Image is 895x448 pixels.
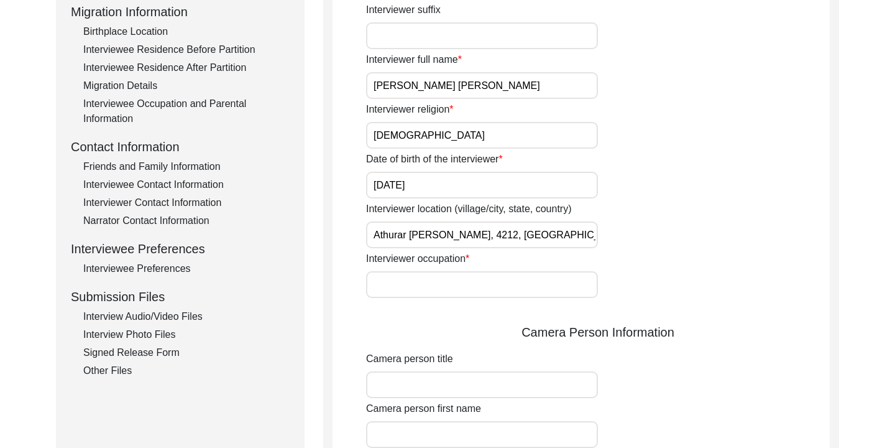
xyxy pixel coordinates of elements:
[83,24,290,39] div: Birthplace Location
[366,251,469,266] label: Interviewer occupation
[366,2,441,17] label: Interviewer suffix
[366,401,481,416] label: Camera person first name
[71,138,290,156] div: Contact Information
[83,345,290,360] div: Signed Release Form
[83,96,290,126] div: Interviewee Occupation and Parental Information
[83,177,290,192] div: Interviewee Contact Information
[366,102,454,117] label: Interviewer religion
[83,261,290,276] div: Interviewee Preferences
[83,42,290,57] div: Interviewee Residence Before Partition
[366,52,462,67] label: Interviewer full name
[366,152,503,167] label: Date of birth of the interviewer
[366,323,830,342] div: Camera Person Information
[83,213,290,228] div: Narrator Contact Information
[366,352,453,366] label: Camera person title
[83,159,290,174] div: Friends and Family Information
[71,287,290,306] div: Submission Files
[83,327,290,342] div: Interview Photo Files
[83,363,290,378] div: Other Files
[83,60,290,75] div: Interviewee Residence After Partition
[71,240,290,258] div: Interviewee Preferences
[366,202,572,217] label: Interviewer location (village/city, state, country)
[83,78,290,93] div: Migration Details
[83,309,290,324] div: Interview Audio/Video Files
[71,2,290,21] div: Migration Information
[83,195,290,210] div: Interviewer Contact Information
